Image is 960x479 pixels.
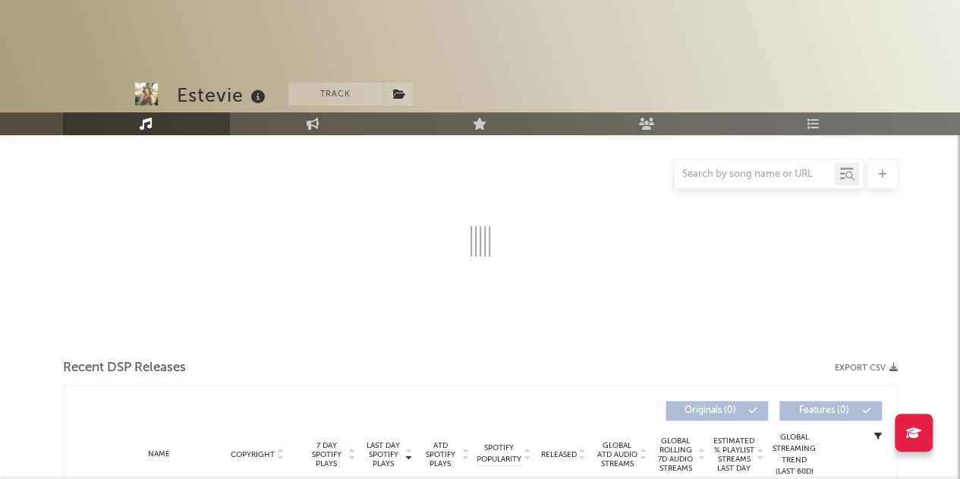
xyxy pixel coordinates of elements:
[772,432,817,477] div: Global Streaming Trend (Last 60D)
[477,443,521,465] span: Spotify Popularity
[675,406,745,415] span: Originals ( 0 )
[779,401,882,421] button: Features(0)
[364,441,404,468] span: Last Day Spotify Plays
[835,364,898,373] button: Export CSV
[675,169,835,181] input: Search by song name or URL
[541,450,577,459] span: Released
[789,406,859,415] span: Features ( 0 )
[177,83,269,108] div: Estevie
[713,436,755,473] span: Estimated % Playlist Streams Last Day
[307,441,347,468] span: 7 Day Spotify Plays
[231,450,275,459] span: Copyright
[666,401,768,421] button: Originals(0)
[288,83,383,106] button: Track
[109,449,209,460] div: Name
[420,441,461,468] span: ATD Spotify Plays
[63,359,186,377] span: Recent DSP Releases
[655,436,697,473] span: Global Rolling 7D Audio Streams
[596,441,638,468] span: Global ATD Audio Streams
